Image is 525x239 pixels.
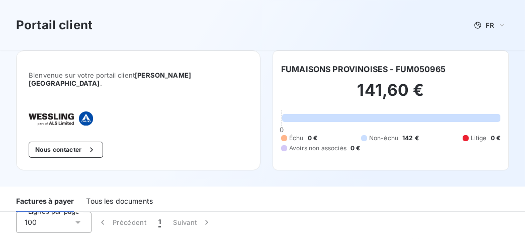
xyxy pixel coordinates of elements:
[29,111,93,126] img: Company logo
[471,134,487,143] span: Litige
[16,191,74,212] div: Factures à payer
[86,191,153,212] div: Tous les documents
[152,212,167,233] button: 1
[92,212,152,233] button: Précédent
[281,63,446,75] h6: FUMAISONS PROVINOISES - FUM050965
[158,217,161,227] span: 1
[281,80,500,110] h2: 141,60 €
[308,134,317,143] span: 0 €
[491,134,500,143] span: 0 €
[289,144,346,153] span: Avoirs non associés
[25,217,37,227] span: 100
[289,134,304,143] span: Échu
[29,71,248,87] span: Bienvenue sur votre portail client .
[486,21,494,29] span: FR
[167,212,218,233] button: Suivant
[369,134,398,143] span: Non-échu
[402,134,419,143] span: 142 €
[351,144,360,153] span: 0 €
[29,142,103,158] button: Nous contacter
[29,71,191,87] span: [PERSON_NAME] [GEOGRAPHIC_DATA]
[280,126,284,134] span: 0
[16,16,93,34] h3: Portail client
